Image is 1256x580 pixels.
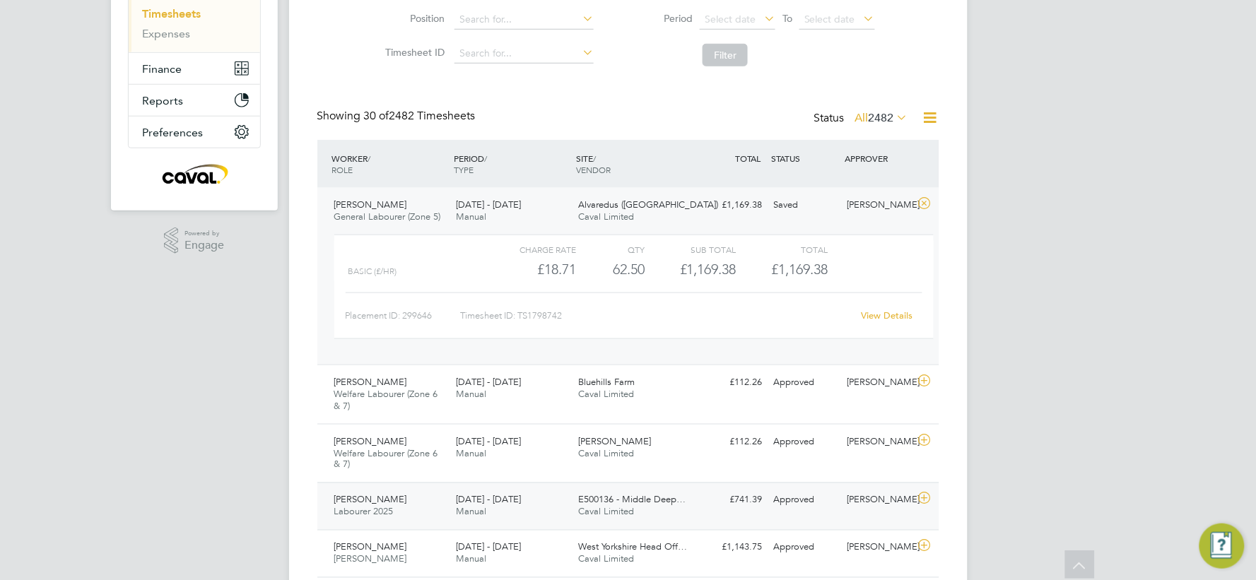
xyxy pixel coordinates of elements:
div: Approved [768,371,842,394]
span: [PERSON_NAME] [334,494,407,506]
input: Search for... [454,10,594,30]
div: SITE [573,146,695,182]
div: Approved [768,536,842,560]
div: Showing [317,109,479,124]
span: West Yorkshire Head Off… [578,541,687,553]
button: Reports [129,85,260,116]
div: PERIOD [450,146,573,182]
span: TOTAL [736,153,761,164]
a: Timesheets [143,7,201,20]
div: Status [814,109,911,129]
span: Manual [456,211,486,223]
span: ROLE [332,164,353,175]
div: [PERSON_NAME] [841,194,915,217]
span: Caval Limited [578,388,634,400]
span: Manual [456,388,486,400]
span: [PERSON_NAME] [578,435,651,447]
span: General Labourer (Zone 5) [334,211,441,223]
span: / [368,153,371,164]
span: Select date [705,13,756,25]
span: £1,169.38 [771,261,828,278]
div: £1,143.75 [695,536,768,560]
button: Engage Resource Center [1199,523,1245,569]
div: Timesheet ID: TS1798742 [461,304,853,327]
span: [PERSON_NAME] [334,541,407,553]
span: VENDOR [576,164,611,175]
span: Reports [143,94,184,107]
div: £112.26 [695,371,768,394]
div: £1,169.38 [645,258,736,281]
div: £1,169.38 [695,194,768,217]
label: Position [381,12,445,25]
span: Welfare Labourer (Zone 6 & 7) [334,388,438,412]
span: Manual [456,506,486,518]
div: WORKER [329,146,451,182]
input: Search for... [454,44,594,64]
div: [PERSON_NAME] [841,489,915,512]
div: [PERSON_NAME] [841,430,915,454]
div: Saved [768,194,842,217]
span: Welfare Labourer (Zone 6 & 7) [334,447,438,471]
div: £18.71 [485,258,576,281]
span: Engage [184,239,224,251]
span: [DATE] - [DATE] [456,199,521,211]
a: Expenses [143,27,191,40]
span: 2482 [869,111,894,125]
button: Preferences [129,117,260,148]
span: Powered by [184,227,224,239]
span: [PERSON_NAME] [334,199,407,211]
a: Go to home page [128,162,261,185]
span: Manual [456,553,486,565]
a: View Details [862,309,913,321]
span: / [593,153,596,164]
span: Caval Limited [578,506,634,518]
label: Timesheet ID [381,46,445,59]
div: STATUS [768,146,842,171]
span: E500136 - Middle Deep… [578,494,686,506]
span: 30 of [364,109,389,123]
div: Approved [768,430,842,454]
span: Bluehills Farm [578,376,635,388]
span: [PERSON_NAME] [334,553,407,565]
div: £741.39 [695,489,768,512]
div: QTY [577,241,645,258]
span: Caval Limited [578,447,634,459]
div: £112.26 [695,430,768,454]
span: 2482 Timesheets [364,109,476,123]
div: 62.50 [577,258,645,281]
span: Select date [804,13,855,25]
div: Total [736,241,828,258]
span: Finance [143,62,182,76]
div: Charge rate [485,241,576,258]
span: [DATE] - [DATE] [456,435,521,447]
span: Caval Limited [578,553,634,565]
a: Powered byEngage [164,227,224,254]
div: APPROVER [841,146,915,171]
label: Period [629,12,693,25]
span: [DATE] - [DATE] [456,376,521,388]
label: All [855,111,908,125]
span: Basic (£/HR) [348,266,397,276]
span: Caval Limited [578,211,634,223]
span: Labourer 2025 [334,506,394,518]
button: Finance [129,53,260,84]
span: [DATE] - [DATE] [456,494,521,506]
span: [PERSON_NAME] [334,435,407,447]
span: [DATE] - [DATE] [456,541,521,553]
div: [PERSON_NAME] [841,371,915,394]
span: Manual [456,447,486,459]
div: [PERSON_NAME] [841,536,915,560]
span: To [778,9,797,28]
img: caval-logo-retina.png [158,162,229,185]
div: Placement ID: 299646 [346,304,461,327]
button: Filter [703,44,748,66]
span: / [484,153,487,164]
span: Preferences [143,126,204,139]
span: Alvaredus ([GEOGRAPHIC_DATA]) [578,199,718,211]
span: TYPE [454,164,474,175]
span: [PERSON_NAME] [334,376,407,388]
div: Sub Total [645,241,736,258]
div: Approved [768,489,842,512]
